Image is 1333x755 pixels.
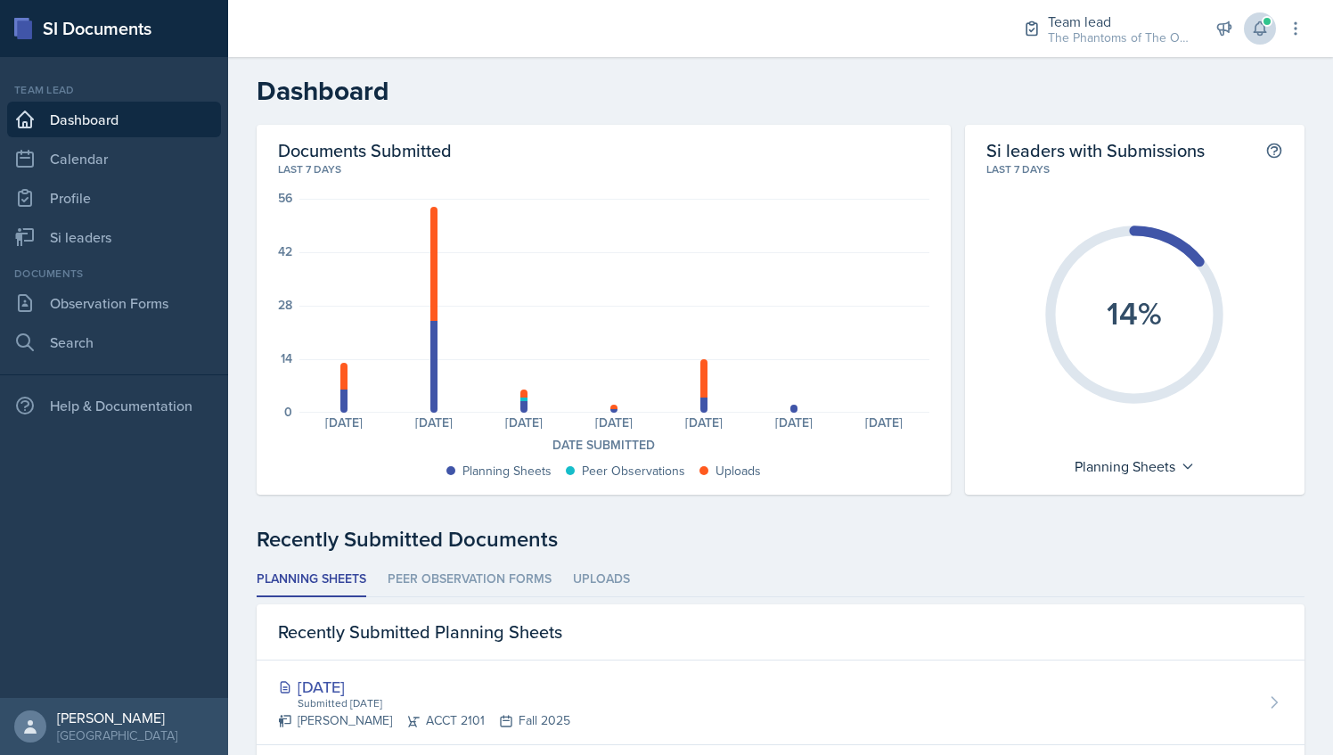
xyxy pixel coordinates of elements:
[7,82,221,98] div: Team lead
[257,562,366,597] li: Planning Sheets
[257,661,1304,745] a: [DATE] Submitted [DATE] [PERSON_NAME]ACCT 2101Fall 2025
[7,141,221,176] a: Calendar
[299,416,389,429] div: [DATE]
[7,266,221,282] div: Documents
[573,562,630,597] li: Uploads
[7,324,221,360] a: Search
[278,436,929,455] div: Date Submitted
[986,161,1283,177] div: Last 7 days
[582,462,685,480] div: Peer Observations
[57,726,177,744] div: [GEOGRAPHIC_DATA]
[278,711,570,730] div: [PERSON_NAME] ACCT 2101 Fall 2025
[7,285,221,321] a: Observation Forms
[388,562,552,597] li: Peer Observation Forms
[278,139,929,161] h2: Documents Submitted
[986,139,1205,161] h2: Si leaders with Submissions
[257,523,1304,555] div: Recently Submitted Documents
[569,416,659,429] div: [DATE]
[659,416,749,429] div: [DATE]
[716,462,761,480] div: Uploads
[278,675,570,699] div: [DATE]
[389,416,479,429] div: [DATE]
[57,709,177,726] div: [PERSON_NAME]
[462,462,552,480] div: Planning Sheets
[1107,290,1162,336] text: 14%
[839,416,929,429] div: [DATE]
[7,219,221,255] a: Si leaders
[278,161,929,177] div: Last 7 days
[278,299,292,311] div: 28
[284,406,292,418] div: 0
[257,75,1304,107] h2: Dashboard
[1048,29,1190,47] div: The Phantoms of The Opera / Fall 2025
[1066,452,1204,480] div: Planning Sheets
[278,192,292,204] div: 56
[7,180,221,216] a: Profile
[479,416,569,429] div: [DATE]
[296,695,570,711] div: Submitted [DATE]
[278,245,292,258] div: 42
[1048,11,1190,32] div: Team lead
[749,416,839,429] div: [DATE]
[7,388,221,423] div: Help & Documentation
[7,102,221,137] a: Dashboard
[257,604,1304,661] div: Recently Submitted Planning Sheets
[281,352,292,365] div: 14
